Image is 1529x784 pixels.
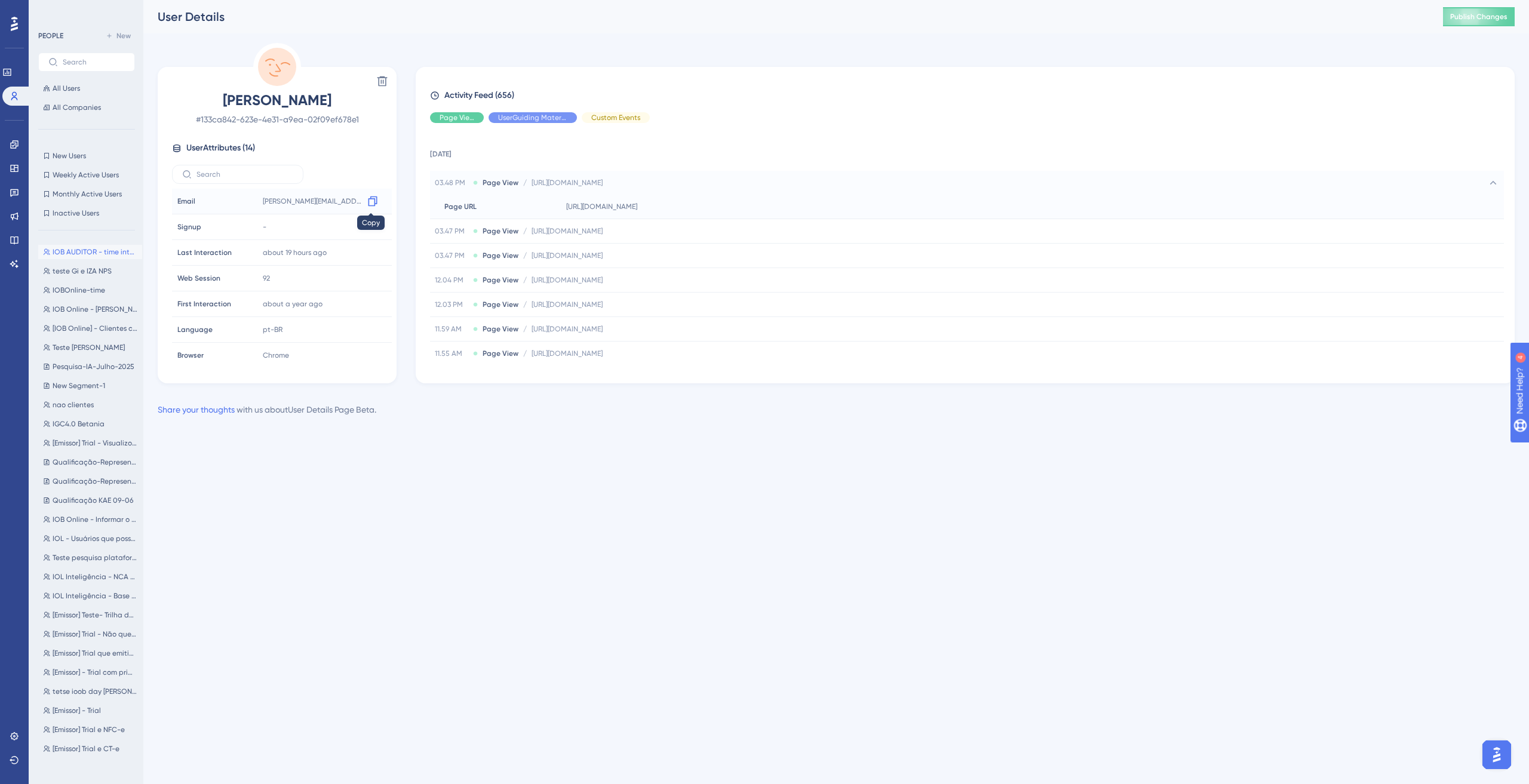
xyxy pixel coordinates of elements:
span: Page View [483,349,518,358]
span: Email [177,196,195,206]
button: IOL - Usuários que possuem o Chat consultoria [38,531,142,546]
button: Publish Changes [1443,7,1515,26]
span: Language [177,325,213,334]
span: 11.59 AM [435,324,468,334]
span: IOL Inteligência - NCA sem Base legada [53,572,137,582]
button: New Users [38,149,135,163]
button: [Emissor] Trial - Não quero ajuda [38,627,142,641]
span: 92 [263,273,270,283]
span: 11.55 AM [435,349,468,358]
span: [URL][DOMAIN_NAME] [532,226,603,236]
span: [Emissor] Trial - Não quero ajuda [53,629,137,639]
button: [IOB Online] - Clientes com conta gratuita [38,321,142,336]
button: [Emissor] Trial e NFC-e [38,722,142,737]
span: / [523,251,527,260]
span: Last Interaction [177,248,232,257]
span: / [523,226,527,236]
span: Publish Changes [1450,12,1507,21]
span: [Emissor] - Trial [53,706,101,715]
span: Signup [177,222,201,232]
span: / [523,300,527,309]
span: 03.48 PM [435,178,468,187]
span: [PERSON_NAME][EMAIL_ADDRESS][PERSON_NAME][DOMAIN_NAME] [263,196,363,206]
span: User Attributes ( 14 ) [186,141,255,155]
button: Monthly Active Users [38,187,135,201]
button: Pesquisa-IA-Julho-2025 [38,359,142,374]
span: New Segment-1 [53,381,105,391]
span: / [523,275,527,285]
span: [URL][DOMAIN_NAME] [532,349,603,358]
span: Page View [483,178,518,187]
span: IOL Inteligência - Base sem NCA [53,591,137,601]
a: Share your thoughts [158,405,235,414]
button: IOB Online - Informar o ADM sobre o controle de permissões [38,512,142,527]
span: IOB AUDITOR - time interno [53,247,137,257]
span: IOB Online - [PERSON_NAME] [53,305,137,314]
td: [DATE] [430,133,1504,171]
span: [URL][DOMAIN_NAME] [532,300,603,309]
span: All Companies [53,103,101,112]
span: Custom Events [591,113,640,122]
button: IOB AUDITOR - time interno [38,245,142,259]
button: New Segment-1 [38,379,142,393]
span: Weekly Active Users [53,170,119,180]
span: Monthly Active Users [53,189,122,199]
span: First Interaction [177,299,231,309]
span: Page View [440,113,474,122]
button: Qualificação KAE 09-06 [38,493,142,508]
span: teste Gi e IZA NPS [53,266,112,276]
span: Qualificação KAE 09-06 [53,496,133,505]
span: 12.03 PM [435,300,468,309]
div: with us about User Details Page Beta . [158,402,376,417]
span: Chrome [263,351,289,360]
span: [URL][DOMAIN_NAME] [532,251,603,260]
span: [IOB Online] - Clientes com conta gratuita [53,324,137,333]
span: [URL][DOMAIN_NAME] [532,275,603,285]
button: Teste pesquisa plataforma SPED [38,551,142,565]
span: [PERSON_NAME] [172,91,382,110]
span: nao clientes [53,400,94,410]
button: Qualificação-Representantes-10-12 [38,474,142,488]
span: [Emissor] Teste- Trilha de usuários Trial - [PERSON_NAME] [53,610,137,620]
span: / [523,349,527,358]
button: New [102,29,135,43]
button: teste Gi e IZA NPS [38,264,142,278]
span: / [523,178,527,187]
span: Need Help? [28,3,75,17]
span: Web Session [177,273,220,283]
input: Search [197,170,293,179]
span: IOBOnline-time [53,285,105,295]
span: [URL][DOMAIN_NAME] [532,324,603,334]
span: New Users [53,151,86,161]
span: / [523,324,527,334]
span: Qualificação-Representantes-17-24 [53,457,137,467]
span: Page View [483,251,518,260]
span: IOL - Usuários que possuem o Chat consultoria [53,534,137,543]
span: [Emissor] - Trial com primeira emissão [53,668,137,677]
button: [Emissor] - Trial [38,703,142,718]
span: UserGuiding Material [498,113,567,122]
button: [Emissor] Teste- Trilha de usuários Trial - [PERSON_NAME] [38,608,142,622]
button: All Companies [38,100,135,115]
button: [Emissor] Trial e CT-e [38,742,142,756]
button: IGC4.0 Betania [38,417,142,431]
span: Teste pesquisa plataforma SPED [53,553,137,562]
span: [Emissor] Trial e NFC-e [53,725,125,734]
div: PEOPLE [38,31,63,41]
span: Teste [PERSON_NAME] [53,343,125,352]
span: 03.47 PM [435,226,468,236]
span: [URL][DOMAIN_NAME] [532,178,603,187]
span: Page View [483,324,518,334]
span: [Emissor] Trial e CT-e [53,744,119,754]
button: tetse ioob day [PERSON_NAME] [38,684,142,699]
button: Inactive Users [38,206,135,220]
span: [Emissor] Trial - Visualizou algum Guide de Nota v2 [53,438,137,448]
span: IOB Online - Informar o ADM sobre o controle de permissões [53,515,137,524]
span: [URL][DOMAIN_NAME] [566,202,637,211]
span: IGC4.0 Betania [53,419,105,429]
span: # 133ca842-623e-4e31-a9ea-02f09ef678e1 [172,112,382,127]
span: Page View [483,275,518,285]
button: [Emissor] - Trial com primeira emissão [38,665,142,680]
